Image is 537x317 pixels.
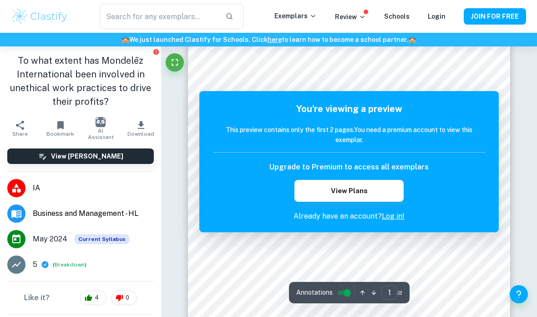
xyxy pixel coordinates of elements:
[75,234,129,244] span: Current Syllabus
[12,131,28,137] span: Share
[122,36,129,43] span: 🏫
[294,180,403,202] button: View Plans
[90,293,104,302] span: 4
[384,13,410,20] a: Schools
[33,208,154,219] span: Business and Management - HL
[46,131,74,137] span: Bookmark
[213,211,485,222] p: Already have an account?
[33,183,154,194] span: IA
[127,131,154,137] span: Download
[41,116,81,141] button: Bookmark
[121,116,162,141] button: Download
[33,234,67,245] span: May 2024
[100,4,218,29] input: Search for any exemplars...
[7,54,154,108] h1: To what extent has Mondelēz International been involved in unethical work practices to drive thei...
[86,128,116,140] span: AI Assistant
[2,35,535,45] h6: We just launched Clastify for Schools. Click to learn how to become a school partner.
[51,151,123,161] h6: View [PERSON_NAME]
[397,289,402,297] span: / 2
[428,13,446,20] a: Login
[96,117,106,127] img: AI Assistant
[24,292,50,303] h6: Like it?
[510,285,528,303] button: Help and Feedback
[80,291,106,305] div: 4
[382,212,405,220] a: Log in!
[335,12,366,22] p: Review
[213,102,485,116] h5: You're viewing a preview
[7,148,154,164] button: View [PERSON_NAME]
[55,261,85,269] button: Breakdown
[268,36,282,43] a: here
[111,291,137,305] div: 0
[152,48,159,55] button: Report issue
[53,261,86,269] span: ( )
[274,11,317,21] p: Exemplars
[166,53,184,72] button: Fullscreen
[464,8,526,25] button: JOIN FOR FREE
[121,293,134,302] span: 0
[269,162,429,173] h6: Upgrade to Premium to access all exemplars
[33,259,37,270] p: 5
[408,36,416,43] span: 🏫
[296,288,333,297] span: Annotations
[81,116,121,141] button: AI Assistant
[75,234,129,244] div: This exemplar is based on the current syllabus. Feel free to refer to it for inspiration/ideas wh...
[213,125,485,145] h6: This preview contains only the first 2 pages. You need a premium account to view this exemplar.
[11,7,69,26] img: Clastify logo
